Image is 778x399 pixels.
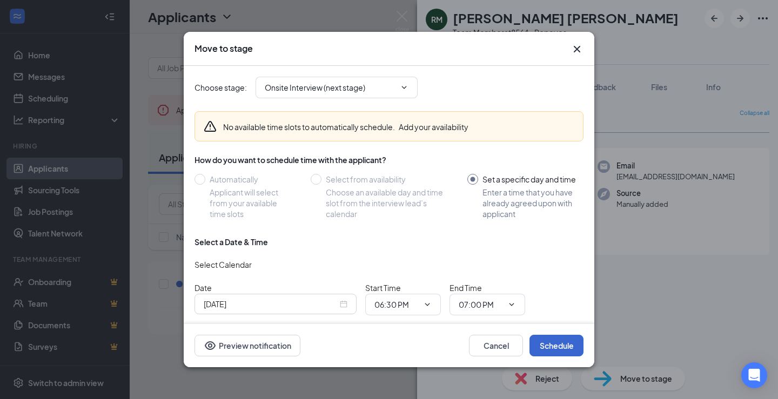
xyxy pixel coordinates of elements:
[194,236,268,247] div: Select a Date & Time
[374,299,419,310] input: Start time
[571,43,583,56] button: Close
[194,335,300,356] button: Preview notificationEye
[194,260,252,269] span: Select Calendar
[741,362,767,388] div: Open Intercom Messenger
[400,83,408,92] svg: ChevronDown
[204,298,338,310] input: Oct 15, 2025
[507,300,516,309] svg: ChevronDown
[204,120,217,133] svg: Warning
[529,335,583,356] button: Schedule
[450,283,482,293] span: End Time
[194,82,247,93] span: Choose stage :
[194,154,583,165] div: How do you want to schedule time with the applicant?
[459,299,503,310] input: End time
[194,43,253,55] h3: Move to stage
[204,339,217,352] svg: Eye
[194,283,212,293] span: Date
[469,335,523,356] button: Cancel
[365,283,401,293] span: Start Time
[223,121,468,132] div: No available time slots to automatically schedule.
[423,300,432,309] svg: ChevronDown
[571,43,583,56] svg: Cross
[399,121,468,132] button: Add your availability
